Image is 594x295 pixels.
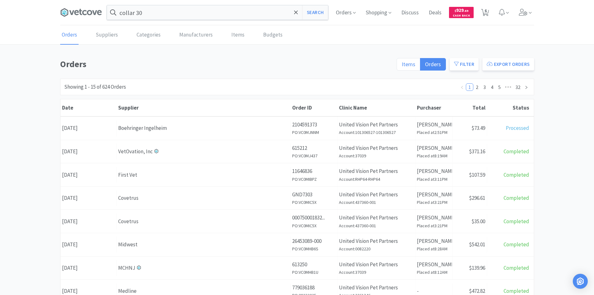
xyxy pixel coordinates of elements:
[118,264,289,272] div: MCHNJ
[417,260,451,269] p: [PERSON_NAME]
[118,104,289,111] div: Supplier
[339,269,413,276] h6: Account: 37039
[460,86,464,89] i: icon: left
[504,148,529,155] span: Completed
[64,83,126,91] div: Showing 1 - 15 of 624 Orders
[474,84,481,91] a: 2
[60,190,117,206] div: [DATE]
[292,283,336,292] p: 779036188
[292,120,336,129] p: 2104591373
[479,11,491,16] a: 6
[453,14,470,18] span: Cash Back
[60,57,393,71] h1: Orders
[292,245,336,252] h6: PO: VC0MHB6S
[339,120,413,129] p: United Vision Pet Partners
[417,120,451,129] p: [PERSON_NAME]
[135,26,162,45] a: Categories
[469,264,485,271] span: $139.96
[339,199,413,206] h6: Account: 437360-001
[230,26,246,45] a: Items
[339,129,413,136] h6: Account: 101306527-101306527
[339,144,413,152] p: United Vision Pet Partners
[118,240,289,249] div: Midwest
[339,222,413,229] h6: Account: 437360-001
[60,214,117,229] div: [DATE]
[464,9,468,13] span: . 69
[514,84,522,91] a: 32
[339,104,414,111] div: Clinic Name
[417,237,451,245] p: [PERSON_NAME]
[481,83,488,91] li: 3
[504,264,529,271] span: Completed
[60,26,79,45] a: Orders
[417,190,451,199] p: [PERSON_NAME]
[292,214,336,222] p: 000750001832...
[60,167,117,183] div: [DATE]
[454,104,485,111] div: Total
[473,83,481,91] li: 2
[292,104,336,111] div: Order ID
[488,83,496,91] li: 4
[178,26,214,45] a: Manufacturers
[118,124,289,132] div: Boehringer Ingelheim
[417,199,451,206] h6: Placed at 3:21PM
[417,144,451,152] p: [PERSON_NAME]
[458,83,466,91] li: Previous Page
[292,144,336,152] p: 615212
[339,245,413,252] h6: Account: 0082220
[425,61,441,68] span: Orders
[339,260,413,269] p: United Vision Pet Partners
[450,58,479,71] button: Filter
[399,10,421,16] a: Discuss
[94,26,119,45] a: Suppliers
[481,84,488,91] a: 3
[417,222,451,229] h6: Placed at 3:21PM
[417,245,451,252] h6: Placed at 8:28AM
[524,86,528,89] i: icon: right
[449,4,474,21] a: $929.69Cash Back
[504,241,529,248] span: Completed
[118,194,289,202] div: Covetrus
[60,120,117,136] div: [DATE]
[417,152,451,159] h6: Placed at 8:19AM
[339,176,413,183] h6: Account: RHP64-RHP64
[118,147,289,156] div: VetOvation, Inc
[496,83,503,91] li: 5
[339,237,413,245] p: United Vision Pet Partners
[417,269,451,276] h6: Placed at 8:12AM
[292,269,336,276] h6: PO: VC0MHB1U
[302,5,328,20] button: Search
[469,171,485,178] span: $107.59
[455,9,456,13] span: $
[417,129,451,136] h6: Placed at 2:51PM
[489,84,495,91] a: 4
[506,125,529,131] span: Processed
[292,237,336,245] p: 26453089-000
[292,152,336,159] h6: PO: VC0MJ437
[292,222,336,229] h6: PO: VC0MIC5X
[455,7,468,13] span: 929
[523,83,530,91] li: Next Page
[482,58,534,71] button: Export Orders
[471,218,485,225] span: $35.00
[292,176,336,183] h6: PO: VC0MIBPZ
[426,10,444,16] a: Deals
[292,129,336,136] h6: PO: VC0MJNNM
[469,194,485,201] span: $296.61
[504,218,529,225] span: Completed
[469,148,485,155] span: $371.16
[489,104,529,111] div: Status
[339,190,413,199] p: United Vision Pet Partners
[60,144,117,160] div: [DATE]
[339,152,413,159] h6: Account: 37039
[471,125,485,131] span: $73.49
[466,83,473,91] li: 1
[496,84,503,91] a: 5
[262,26,284,45] a: Budgets
[339,283,413,292] p: United Vision Pet Partners
[402,61,415,68] span: Items
[292,167,336,175] p: 11646836
[469,241,485,248] span: $542.01
[60,260,117,276] div: [DATE]
[513,83,523,91] li: 32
